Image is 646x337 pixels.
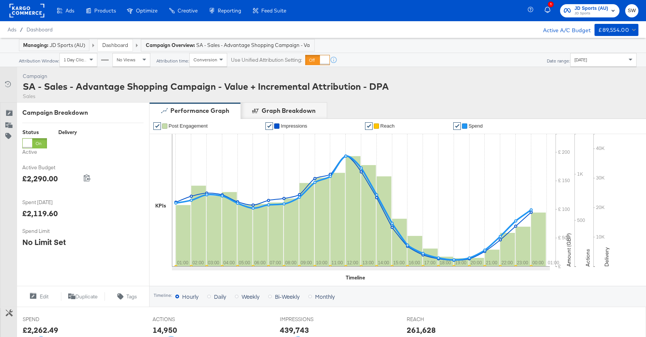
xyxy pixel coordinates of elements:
[23,73,389,80] div: Campaign
[23,42,85,49] div: JD Sports (AU)
[22,173,58,184] div: £2,290.00
[214,293,226,300] span: Daily
[22,129,47,136] div: Status
[603,247,610,267] text: Delivery
[22,148,47,156] label: Active
[102,42,128,48] a: Dashboard
[153,325,177,335] div: 14,950
[19,58,59,64] div: Attribution Window:
[170,106,229,115] div: Performance Graph
[64,57,88,62] span: 1 Day Clicks
[265,122,273,130] a: ✔
[574,5,608,12] span: JD Sports (AU)
[574,11,608,17] span: JD Sports
[315,293,335,300] span: Monthly
[275,293,300,300] span: Bi-Weekly
[453,122,461,130] a: ✔
[23,93,389,100] div: Sales
[153,122,161,130] a: ✔
[126,293,137,300] span: Tags
[17,292,61,301] button: Edit
[16,27,27,33] span: /
[280,316,337,323] span: IMPRESSIONS
[61,292,105,301] button: Duplicate
[8,27,16,33] span: Ads
[178,8,198,14] span: Creative
[155,202,166,209] div: KPIs
[182,293,198,300] span: Hourly
[23,325,58,335] div: £2,262.49
[468,123,483,129] span: Spend
[281,123,307,129] span: Impressions
[365,122,373,130] a: ✔
[66,8,74,14] span: Ads
[380,123,395,129] span: Reach
[231,56,302,64] label: Use Unified Attribution Setting:
[407,316,463,323] span: REACH
[346,274,365,281] div: Timeline
[58,129,77,136] div: Delivery
[584,249,591,267] text: Actions
[23,80,389,93] div: SA - Sales - Advantage Shopping Campaign - Value + Incremental Attribution - DPA
[595,24,638,36] button: £89,554.00
[565,233,572,267] text: Amount (GBP)
[22,208,58,219] div: £2,119.60
[625,4,638,17] button: SW
[117,57,136,62] span: No Views
[193,57,217,62] span: Conversion
[598,25,629,35] div: £89,554.00
[22,237,66,248] div: No Limit Set
[22,108,144,117] div: Campaign Breakdown
[23,316,80,323] span: SPEND
[574,57,587,62] span: [DATE]
[136,8,158,14] span: Optimize
[153,293,172,298] div: Timeline:
[22,164,79,171] span: Active Budget
[75,293,98,300] span: Duplicate
[407,325,436,335] div: 261,628
[280,325,309,335] div: 439,743
[169,123,208,129] span: Post Engagement
[546,58,570,64] div: Date range:
[94,8,116,14] span: Products
[628,6,635,15] span: SW
[218,8,241,14] span: Reporting
[153,316,209,323] span: ACTIONS
[22,199,79,206] span: Spent [DATE]
[560,4,619,17] button: JD Sports (AU)JD Sports
[156,58,189,64] div: Attribution time:
[543,3,556,18] button: 1
[261,8,286,14] span: Feed Suite
[146,42,195,48] strong: Campaign Overview:
[262,106,315,115] div: Graph Breakdown
[40,293,48,300] span: Edit
[27,27,53,33] a: Dashboard
[196,42,310,49] span: SA - Sales - Advantage Shopping Campaign - Value + Incremental Attribution - DPA
[23,42,48,48] strong: Managing:
[548,2,554,7] div: 1
[242,293,259,300] span: Weekly
[22,228,79,235] span: Spend Limit
[105,292,149,301] button: Tags
[535,24,591,35] div: Active A/C Budget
